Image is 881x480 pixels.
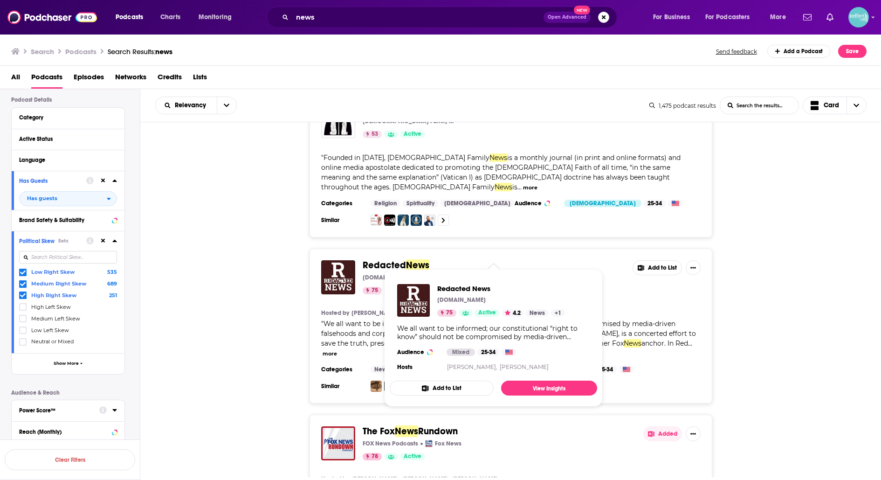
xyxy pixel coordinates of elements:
[108,47,172,56] div: Search Results:
[371,366,393,373] a: News
[321,260,355,294] a: Redacted News
[19,407,93,414] div: Power Score™
[31,70,62,89] a: Podcasts
[477,348,499,356] div: 25-34
[363,426,458,437] a: The FoxNewsRundown
[19,191,117,206] h2: filter dropdown
[321,320,696,348] span: "
[848,7,869,28] button: Show profile menu
[363,425,395,437] span: The Fox
[31,315,80,322] span: Medium Left Skew
[823,9,837,25] a: Show notifications dropdown
[217,97,236,114] button: open menu
[321,216,363,224] h3: Similar
[400,453,425,460] a: Active
[19,404,99,416] button: Power Score™
[848,7,869,28] span: Logged in as JessicaPellien
[107,280,117,287] span: 689
[372,452,378,461] span: 78
[713,48,760,56] button: Send feedback
[363,287,382,294] a: 75
[371,215,382,226] img: The Wise and the Wherefores
[19,175,86,187] button: Has Guests
[58,238,69,244] div: Beta
[411,215,422,226] a: A Catholic Life
[31,280,86,287] span: Medium Right Skew
[526,309,549,317] a: News
[155,97,237,114] h2: Choose List sort
[515,200,557,207] h3: Audience
[11,70,20,89] a: All
[404,130,421,139] span: Active
[192,10,244,25] button: open menu
[19,178,80,184] div: Has Guests
[699,10,764,25] button: open menu
[363,453,382,460] a: 78
[371,381,382,392] a: Jesus' Stimulus Package
[398,215,409,226] img: The Fatima Center Podcast
[437,284,565,293] a: Redacted News
[74,70,104,89] a: Episodes
[447,348,475,356] div: Mixed
[19,235,86,247] button: Political SkewBeta
[321,153,681,191] span: "
[65,47,96,56] h3: Podcasts
[155,47,172,56] span: news
[705,11,750,24] span: For Podcasters
[501,381,597,396] a: View Insights
[323,350,337,358] button: more
[27,196,57,201] span: Has guests
[31,327,69,334] span: Low Left Skew
[199,11,232,24] span: Monitoring
[321,200,363,207] h3: Categories
[686,260,701,275] button: Show More Button
[19,425,117,437] button: Reach (Monthly)
[574,6,591,14] span: New
[19,157,111,163] div: Language
[424,215,435,226] a: Mere Tradition with Kennedy Hall
[397,363,413,371] h4: Hosts
[478,308,496,318] span: Active
[372,286,378,295] span: 75
[803,97,867,114] button: Choose View
[435,440,461,447] p: Fox News
[321,320,696,348] span: We all want to be informed; our constitutional “right to know” should not be compromised by media...
[406,259,429,271] span: News
[363,259,406,271] span: Redacted
[544,12,591,23] button: Open AdvancedNew
[397,324,590,341] div: We all want to be informed; our constitutional “right to know” should not be compromised by media...
[19,214,117,226] button: Brand Safety & Suitability
[115,70,146,89] a: Networks
[838,45,867,58] button: Save
[107,269,117,275] span: 535
[397,284,430,317] img: Redacted News
[19,217,109,223] div: Brand Safety & Suitability
[551,309,565,317] a: +1
[495,183,512,191] span: News
[523,184,537,192] button: more
[7,8,97,26] a: Podchaser - Follow, Share and Rate Podcasts
[395,425,418,437] span: News
[446,308,453,318] span: 75
[500,363,549,370] a: [PERSON_NAME]
[193,70,207,89] span: Lists
[425,440,433,447] img: Fox News
[425,440,461,447] a: Fox NewsFox News
[292,10,544,25] input: Search podcasts, credits, & more...
[440,200,514,207] a: [DEMOGRAPHIC_DATA]
[108,47,172,56] a: Search Results:news
[160,11,180,24] span: Charts
[403,200,438,207] a: Spirituality
[447,363,497,370] a: [PERSON_NAME],
[109,292,117,299] span: 251
[158,70,182,89] a: Credits
[19,191,117,206] button: open menu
